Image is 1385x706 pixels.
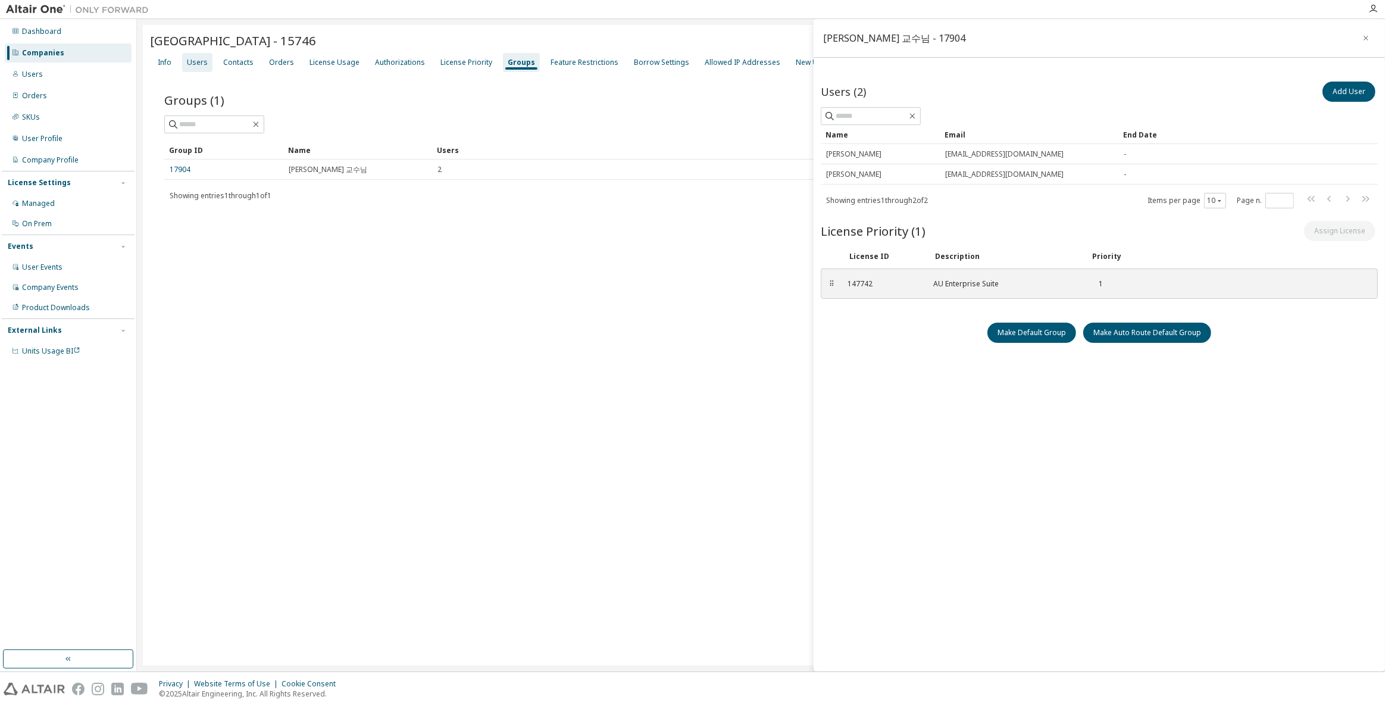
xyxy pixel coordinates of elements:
[933,279,1076,289] div: AU Enterprise Suite
[826,195,928,205] span: Showing entries 1 through 2 of 2
[269,58,294,67] div: Orders
[440,58,492,67] div: License Priority
[551,58,618,67] div: Feature Restrictions
[987,323,1076,343] button: Make Default Group
[164,92,224,108] span: Groups (1)
[22,219,52,229] div: On Prem
[796,58,857,67] div: New User Routing
[437,165,442,174] span: 2
[111,683,124,695] img: linkedin.svg
[288,140,427,160] div: Name
[223,58,254,67] div: Contacts
[187,58,208,67] div: Users
[945,125,1114,144] div: Email
[72,683,85,695] img: facebook.svg
[289,165,367,174] span: [PERSON_NAME] 교수님
[22,263,62,272] div: User Events
[170,190,271,201] span: Showing entries 1 through 1 of 1
[6,4,155,15] img: Altair One
[159,689,343,699] p: © 2025 Altair Engineering, Inc. All Rights Reserved.
[170,165,190,174] a: 17904
[131,683,148,695] img: youtube.svg
[826,125,935,144] div: Name
[1304,221,1375,241] button: Assign License
[823,33,965,43] div: [PERSON_NAME] 교수님 - 17904
[22,27,61,36] div: Dashboard
[194,679,282,689] div: Website Terms of Use
[634,58,689,67] div: Borrow Settings
[92,683,104,695] img: instagram.svg
[22,113,40,122] div: SKUs
[159,679,194,689] div: Privacy
[848,279,919,289] div: 147742
[935,252,1078,261] div: Description
[22,134,62,143] div: User Profile
[169,140,279,160] div: Group ID
[1124,170,1126,179] span: -
[22,346,80,356] span: Units Usage BI
[309,58,359,67] div: License Usage
[22,155,79,165] div: Company Profile
[1123,125,1345,144] div: End Date
[826,149,881,159] span: [PERSON_NAME]
[1090,279,1103,289] div: 1
[22,48,64,58] div: Companies
[22,303,90,313] div: Product Downloads
[150,32,316,49] span: [GEOGRAPHIC_DATA] - 15746
[1237,193,1294,208] span: Page n.
[849,252,921,261] div: License ID
[158,58,171,67] div: Info
[22,70,43,79] div: Users
[821,85,866,99] span: Users (2)
[945,149,1064,159] span: [EMAIL_ADDRESS][DOMAIN_NAME]
[437,140,1324,160] div: Users
[1092,252,1121,261] div: Priority
[375,58,425,67] div: Authorizations
[22,91,47,101] div: Orders
[826,170,881,179] span: [PERSON_NAME]
[1124,149,1126,159] span: -
[282,679,343,689] div: Cookie Consent
[1323,82,1375,102] button: Add User
[705,58,780,67] div: Allowed IP Addresses
[821,223,926,239] span: License Priority (1)
[22,283,79,292] div: Company Events
[508,58,535,67] div: Groups
[8,242,33,251] div: Events
[8,326,62,335] div: External Links
[1207,196,1223,205] button: 10
[4,683,65,695] img: altair_logo.svg
[945,170,1064,179] span: [EMAIL_ADDRESS][DOMAIN_NAME]
[8,178,71,188] div: License Settings
[829,279,836,289] div: ⠿
[22,199,55,208] div: Managed
[1083,323,1211,343] button: Make Auto Route Default Group
[1148,193,1226,208] span: Items per page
